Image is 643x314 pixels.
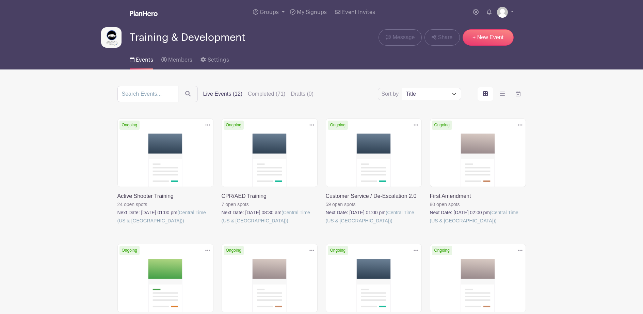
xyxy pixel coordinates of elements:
[291,90,314,98] label: Drafts (0)
[463,29,514,46] a: + New Event
[342,10,375,15] span: Event Invites
[478,87,526,101] div: order and view
[203,90,243,98] label: Live Events (12)
[248,90,285,98] label: Completed (71)
[200,48,229,69] a: Settings
[117,86,178,102] input: Search Events...
[136,57,153,63] span: Events
[208,57,229,63] span: Settings
[130,48,153,69] a: Events
[438,33,453,42] span: Share
[130,11,158,16] img: logo_white-6c42ec7e38ccf1d336a20a19083b03d10ae64f83f12c07503d8b9e83406b4c7d.svg
[379,29,422,46] a: Message
[130,32,245,43] span: Training & Development
[161,48,192,69] a: Members
[203,90,314,98] div: filters
[392,33,415,42] span: Message
[260,10,279,15] span: Groups
[297,10,327,15] span: My Signups
[101,27,122,48] img: T&D%20Logo.jpg
[497,7,508,18] img: default-ce2991bfa6775e67f084385cd625a349d9dcbb7a52a09fb2fda1e96e2d18dcdb.png
[424,29,460,46] a: Share
[168,57,192,63] span: Members
[382,90,401,98] label: Sort by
